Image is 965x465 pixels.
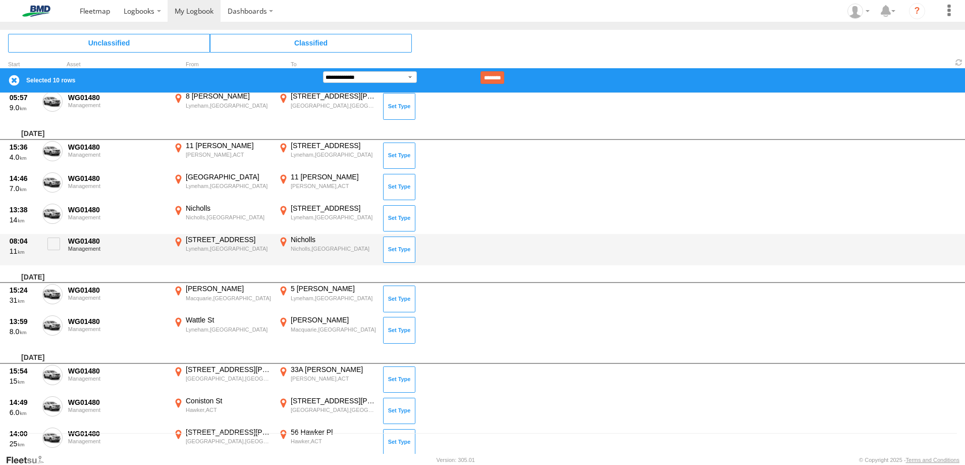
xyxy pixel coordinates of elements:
div: Version: 305.01 [437,457,475,463]
div: WG01480 [68,237,166,246]
button: Click to Set [383,205,415,231]
div: WG01480 [68,429,166,438]
div: 4.0 [10,153,37,162]
div: WG01480 [68,174,166,183]
button: Click to Set [383,237,415,263]
button: Click to Set [383,429,415,455]
div: [GEOGRAPHIC_DATA],[GEOGRAPHIC_DATA] [186,375,271,382]
label: Click to View Event Location [277,315,378,345]
div: WG01480 [68,286,166,295]
button: Click to Set [383,143,415,169]
div: [GEOGRAPHIC_DATA],[GEOGRAPHIC_DATA] [291,102,376,109]
a: Terms and Conditions [906,457,959,463]
div: Lyneham,[GEOGRAPHIC_DATA] [186,326,271,333]
div: To [277,62,378,67]
div: WG01480 [68,366,166,376]
label: Click to View Event Location [277,396,378,426]
label: Click to View Event Location [172,365,273,394]
div: 14:49 [10,398,37,407]
div: 56 Hawker Pl [291,428,376,437]
div: 15 [10,377,37,386]
label: Click to View Event Location [277,141,378,170]
div: Management [68,295,166,301]
div: Matthew Gaiter [844,4,873,19]
div: Macquarie,[GEOGRAPHIC_DATA] [291,326,376,333]
label: Clear Selection [8,74,20,86]
div: [GEOGRAPHIC_DATA] [186,172,271,181]
label: Click to View Event Location [277,428,378,457]
div: WG01480 [68,317,166,326]
div: [GEOGRAPHIC_DATA],[GEOGRAPHIC_DATA] [186,438,271,445]
div: Management [68,183,166,189]
label: Click to View Event Location [277,204,378,233]
button: Click to Set [383,317,415,343]
div: WG01480 [68,205,166,214]
span: Click to view Classified Trips [210,34,412,52]
label: Click to View Event Location [172,428,273,457]
div: 15:54 [10,366,37,376]
div: 8 [PERSON_NAME] [186,91,271,101]
div: [STREET_ADDRESS][PERSON_NAME] [186,428,271,437]
div: 14:46 [10,174,37,183]
button: Click to Set [383,93,415,119]
div: 11 [PERSON_NAME] [291,172,376,181]
span: Click to view Unclassified Trips [8,34,210,52]
div: Management [68,376,166,382]
div: [STREET_ADDRESS] [291,204,376,213]
div: 5 [PERSON_NAME] [291,284,376,293]
i: ? [909,3,925,19]
div: Management [68,407,166,413]
div: Hawker,ACT [291,438,376,445]
label: Click to View Event Location [277,365,378,394]
div: 9.0 [10,103,37,112]
div: [STREET_ADDRESS] [186,235,271,244]
label: Click to View Event Location [277,172,378,202]
div: 33A [PERSON_NAME] [291,365,376,374]
div: [PERSON_NAME],ACT [291,375,376,382]
div: Nicholls,[GEOGRAPHIC_DATA] [291,245,376,252]
div: WG01480 [68,398,166,407]
label: Click to View Event Location [172,235,273,264]
img: bmd-logo.svg [10,6,63,17]
label: Click to View Event Location [172,396,273,426]
div: Wattle St [186,315,271,324]
div: 31 [10,296,37,305]
div: Nicholls [291,235,376,244]
div: Management [68,326,166,332]
div: [PERSON_NAME],ACT [186,151,271,158]
div: WG01480 [68,143,166,152]
div: [GEOGRAPHIC_DATA],[GEOGRAPHIC_DATA] [291,406,376,413]
div: Lyneham,[GEOGRAPHIC_DATA] [291,151,376,158]
div: Coniston St [186,396,271,405]
div: [STREET_ADDRESS][PERSON_NAME] [291,91,376,101]
div: Macquarie,[GEOGRAPHIC_DATA] [186,295,271,302]
div: Hawker,ACT [186,406,271,413]
div: 6.0 [10,408,37,417]
div: [PERSON_NAME] [186,284,271,293]
div: 7.0 [10,184,37,193]
label: Click to View Event Location [172,91,273,121]
div: 8.0 [10,327,37,336]
div: [PERSON_NAME],ACT [291,182,376,190]
div: From [172,62,273,67]
label: Click to View Event Location [172,204,273,233]
div: Lyneham,[GEOGRAPHIC_DATA] [291,214,376,221]
div: Click to Sort [8,62,38,67]
div: 13:38 [10,205,37,214]
div: Management [68,246,166,252]
div: 14:00 [10,429,37,438]
label: Click to View Event Location [277,235,378,264]
div: 08:04 [10,237,37,246]
div: 25 [10,439,37,448]
div: Asset [67,62,168,67]
span: Refresh [953,58,965,67]
label: Click to View Event Location [277,91,378,121]
div: 05:57 [10,93,37,102]
button: Click to Set [383,286,415,312]
div: WG01480 [68,93,166,102]
div: Nicholls [186,204,271,213]
div: Management [68,102,166,108]
div: Management [68,438,166,444]
button: Click to Set [383,398,415,424]
div: 11 [10,247,37,256]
